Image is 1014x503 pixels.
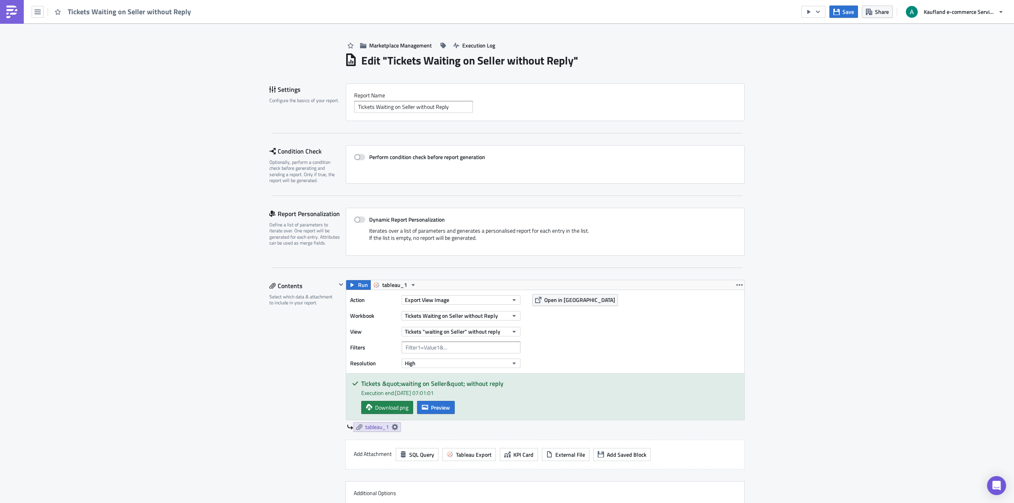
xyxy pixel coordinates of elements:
span: Share [875,8,889,16]
span: KPI Card [513,450,534,459]
div: Configure the basics of your report. [269,97,341,103]
label: Action [350,294,398,306]
button: Save [829,6,858,18]
p: Hello everyone, [3,12,378,18]
span: External File [555,450,585,459]
strong: Perform condition check before report generation [369,153,485,161]
button: Hide content [336,280,346,289]
label: Add Attachment [354,448,392,460]
img: PushMetrics [6,6,18,18]
button: Marketplace Management [356,39,436,51]
button: Run [346,280,371,290]
span: Tickets Waiting on Seller without Reply [68,7,192,16]
div: Settings [269,84,346,95]
div: Report Personalization [269,208,346,220]
div: Iterates over a list of parameters and generates a personalised report for each entry in the list... [354,227,736,247]
label: Report Nam﻿e [354,92,736,99]
div: Contents [269,280,336,292]
span: SQL Query [409,450,434,459]
h5: Tickets &quot;waiting on Seller&quot; without reply [361,380,738,387]
span: Kaufland e-commerce Services GmbH & Co. KG [924,8,995,16]
p: the following sellers have not responded to their open tickets in the last 7 days. At least five ... [3,21,378,27]
label: Filters [350,342,398,353]
button: Tickets Waiting on Seller without Reply [402,311,520,321]
span: tableau_1 [382,280,407,290]
p: Tickets Waiting on Seller without Reply [3,3,378,9]
button: Kaufland e-commerce Services GmbH & Co. KG [901,3,1008,21]
span: Preview [431,403,450,412]
h1: Edit " Tickets Waiting on Seller without Reply " [361,53,578,68]
span: Execution Log [462,41,495,49]
button: KPI Card [500,448,538,461]
label: Additional Options [354,490,736,497]
span: Open in [GEOGRAPHIC_DATA] [544,296,615,304]
input: Filter1=Value1&... [402,342,520,353]
span: Export View Image [405,296,449,304]
button: Preview [417,401,455,414]
div: Condition Check [269,145,346,157]
label: Workbook [350,310,398,322]
button: tableau_1 [370,280,419,290]
button: External File [542,448,589,461]
span: Tickets "waiting on Seller" without reply [405,327,500,336]
div: Define a list of parameters to iterate over. One report will be generated for each entry. Attribu... [269,222,341,246]
span: Tableau Export [456,450,492,459]
a: tableau_1 [353,422,401,432]
a: here [15,29,26,36]
span: tableau_1 [365,423,389,431]
button: High [402,359,520,368]
div: Execution end: [DATE] 07:01:01 [361,389,738,397]
button: Tableau Export [442,448,496,461]
label: View [350,326,398,338]
span: Add Saved Block [607,450,646,459]
button: SQL Query [396,448,438,461]
a: Download png [361,401,413,414]
span: High [405,359,416,367]
div: Open Intercom Messenger [987,476,1006,495]
button: Add Saved Block [593,448,651,461]
label: Resolution [350,357,398,369]
span: Download png [375,403,408,412]
div: Select which data & attachment to include in your report. [269,294,336,306]
strong: Dynamic Report Personalization [369,215,445,224]
button: Tickets "waiting on Seller" without reply [402,327,520,336]
div: Optionally, perform a condition check before generating and sending a report. Only if true, the r... [269,159,341,184]
button: Execution Log [449,39,499,51]
button: Share [862,6,893,18]
span: Marketplace Management [369,41,432,49]
button: Open in [GEOGRAPHIC_DATA] [532,294,618,306]
span: Run [358,280,368,290]
p: Click for the dashboard. [3,29,378,36]
span: Tickets Waiting on Seller without Reply [405,311,498,320]
button: Export View Image [402,295,520,305]
body: Rich Text Area. Press ALT-0 for help. [3,3,378,36]
span: Save [842,8,854,16]
img: Avatar [905,5,919,19]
